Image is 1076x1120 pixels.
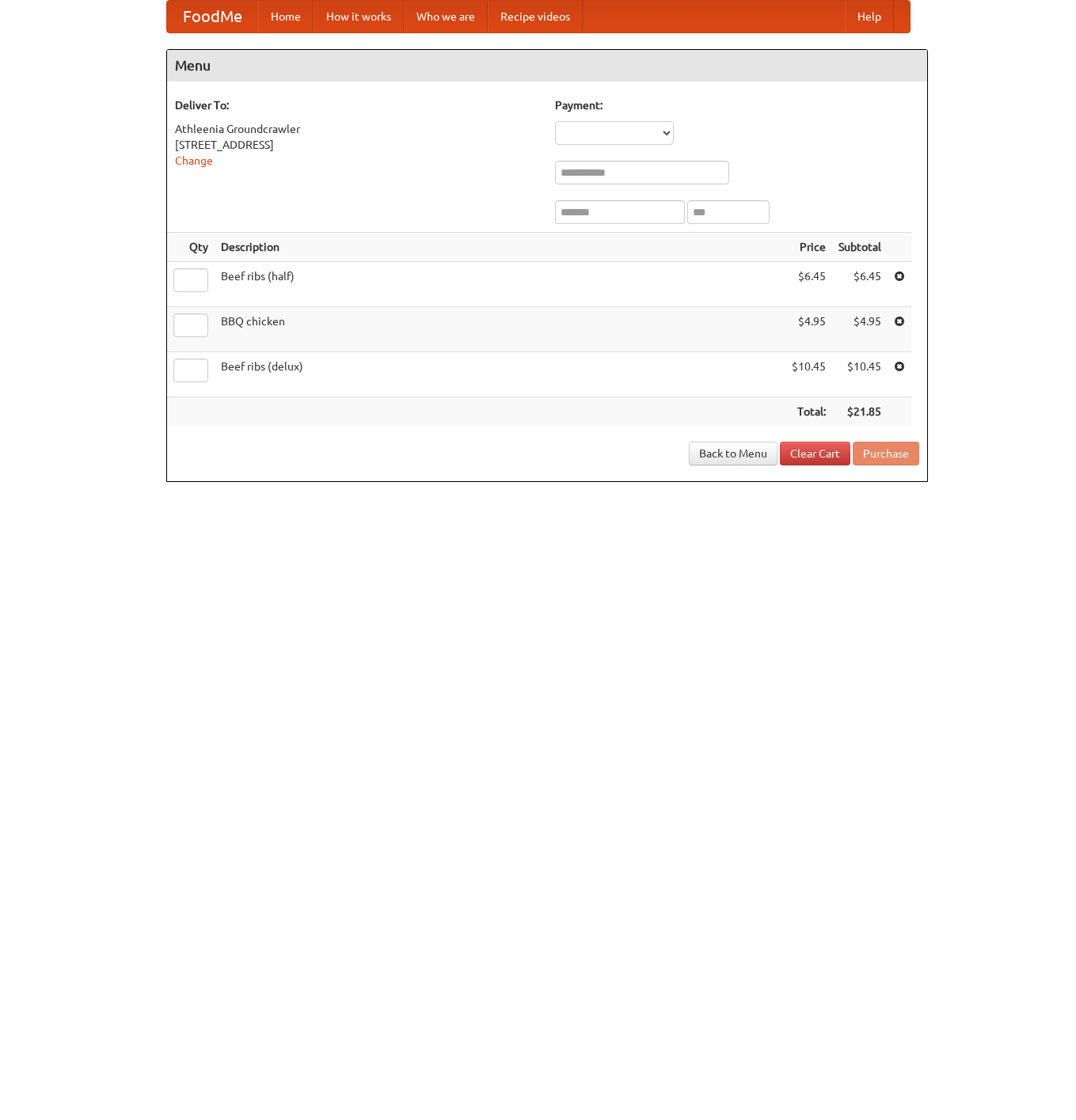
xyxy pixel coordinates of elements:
[215,233,785,262] th: Description
[175,121,539,137] div: Athleenia Groundcrawler
[488,1,583,32] a: Recipe videos
[215,307,785,352] td: BBQ chicken
[832,307,888,352] td: $4.95
[215,262,785,307] td: Beef ribs (half)
[832,262,888,307] td: $6.45
[175,154,213,167] a: Change
[832,233,888,262] th: Subtotal
[314,1,404,32] a: How it works
[780,442,850,465] a: Clear Cart
[832,352,888,397] td: $10.45
[175,97,539,113] h5: Deliver To:
[785,233,832,262] th: Price
[689,442,778,465] a: Back to Menu
[555,97,919,113] h5: Payment:
[215,352,785,397] td: Beef ribs (delux)
[845,1,894,32] a: Help
[832,397,888,427] th: $21.85
[785,262,832,307] td: $6.45
[785,352,832,397] td: $10.45
[167,50,927,82] h4: Menu
[404,1,488,32] a: Who we are
[167,1,258,32] a: FoodMe
[785,307,832,352] td: $4.95
[853,442,919,465] button: Purchase
[175,137,539,153] div: [STREET_ADDRESS]
[167,233,215,262] th: Qty
[785,397,832,427] th: Total:
[258,1,314,32] a: Home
